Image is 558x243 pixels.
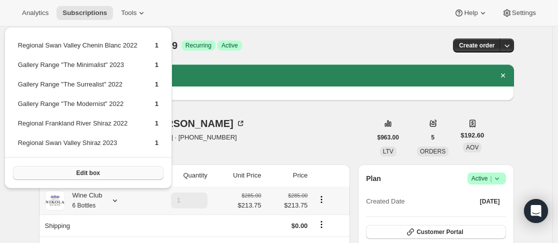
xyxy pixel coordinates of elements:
span: [DATE] [480,197,500,205]
small: $285.00 [241,192,261,198]
span: Active [221,41,238,49]
span: 1 [155,61,158,68]
span: 5 [431,133,434,141]
span: Subscription #7150207229 [55,40,177,51]
span: 1 [155,41,158,49]
span: Create order [459,41,494,49]
th: Shipping [39,214,143,236]
th: Unit Price [210,164,264,186]
span: Subscriptions [62,9,107,17]
span: | [490,174,491,182]
span: Recurring [185,41,211,49]
button: Help [448,6,493,20]
span: 1 [155,80,158,88]
span: Created Date [366,196,404,206]
span: Help [464,9,477,17]
th: Price [264,164,310,186]
span: $963.00 [377,133,399,141]
span: $0.00 [291,222,308,229]
button: Create order [453,38,500,52]
span: Tools [121,9,136,17]
span: 1 [155,100,158,107]
button: $963.00 [371,130,405,144]
td: Gallery Range "The Minimalist" 2023 [17,59,138,78]
button: Settings [496,6,542,20]
td: Regional Frankland River Shiraz 2022 [17,118,138,136]
button: Shipping actions [313,219,329,230]
button: 5 [425,130,440,144]
span: 1 [155,119,158,127]
div: Open Intercom Messenger [524,199,548,223]
span: 1 [155,139,158,146]
button: Tools [115,6,152,20]
span: LTV [383,148,393,155]
small: 6 Bottles [72,202,96,209]
span: $213.75 [267,200,307,210]
small: $285.00 [288,192,307,198]
td: Gallery Range "The Surrealist" 2022 [17,79,138,97]
span: $213.75 [237,200,261,210]
span: Active [471,173,502,183]
button: Edit box [13,166,163,180]
span: Analytics [22,9,48,17]
td: Regional Swan Valley Chenin Blanc 2022 [17,40,138,58]
button: Subscriptions [56,6,113,20]
th: Quantity [143,164,210,186]
span: $192.60 [460,130,484,140]
td: Regional Swan Valley Shiraz 2023 [17,137,138,156]
td: Gallery Range "The Modernist" 2022 [17,98,138,117]
button: Product actions [313,194,329,205]
span: Edit box [76,169,100,177]
button: Dismiss notification [496,68,510,82]
span: Customer Portal [416,228,463,236]
span: AOV [466,144,478,151]
span: ORDERS [420,148,445,155]
button: [DATE] [474,194,506,208]
button: Analytics [16,6,54,20]
div: Wine Club [65,190,102,210]
span: Settings [512,9,536,17]
h2: Plan [366,173,381,183]
button: Customer Portal [366,225,505,239]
